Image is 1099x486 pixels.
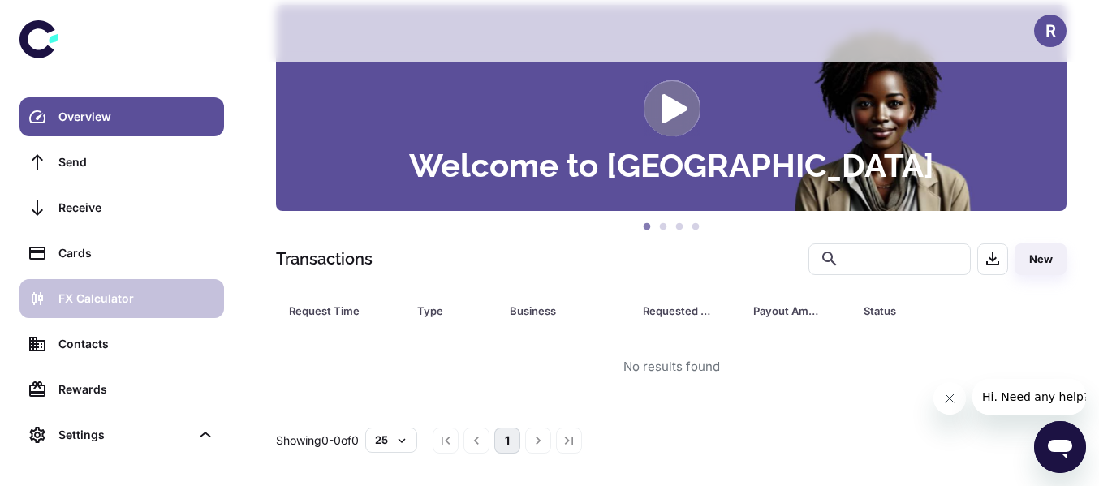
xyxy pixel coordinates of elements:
[19,143,224,182] a: Send
[58,290,214,308] div: FX Calculator
[972,379,1086,415] iframe: Message from company
[1034,15,1067,47] button: R
[289,299,398,322] span: Request Time
[276,247,373,271] h1: Transactions
[365,428,417,452] button: 25
[10,11,117,24] span: Hi. Need any help?
[58,199,214,217] div: Receive
[643,299,713,322] div: Requested Amount
[19,234,224,273] a: Cards
[417,299,490,322] span: Type
[430,428,584,454] nav: pagination navigation
[58,244,214,262] div: Cards
[58,381,214,398] div: Rewards
[19,325,224,363] a: Contacts
[58,335,214,353] div: Contacts
[671,219,687,235] button: 3
[655,219,671,235] button: 2
[1015,243,1067,275] button: New
[19,279,224,318] a: FX Calculator
[58,108,214,126] div: Overview
[409,149,934,182] h3: Welcome to [GEOGRAPHIC_DATA]
[864,299,978,322] div: Status
[687,219,704,235] button: 4
[643,299,734,322] span: Requested Amount
[753,299,823,322] div: Payout Amount
[417,299,469,322] div: Type
[58,153,214,171] div: Send
[276,432,359,449] p: Showing 0-0 of 0
[1034,421,1086,473] iframe: Button to launch messaging window
[753,299,844,322] span: Payout Amount
[19,97,224,136] a: Overview
[494,428,520,454] button: page 1
[623,358,720,376] div: No results found
[19,415,224,454] div: Settings
[933,382,966,415] iframe: Close message
[58,426,190,444] div: Settings
[19,370,224,409] a: Rewards
[289,299,377,322] div: Request Time
[19,188,224,227] a: Receive
[864,299,999,322] span: Status
[639,219,655,235] button: 1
